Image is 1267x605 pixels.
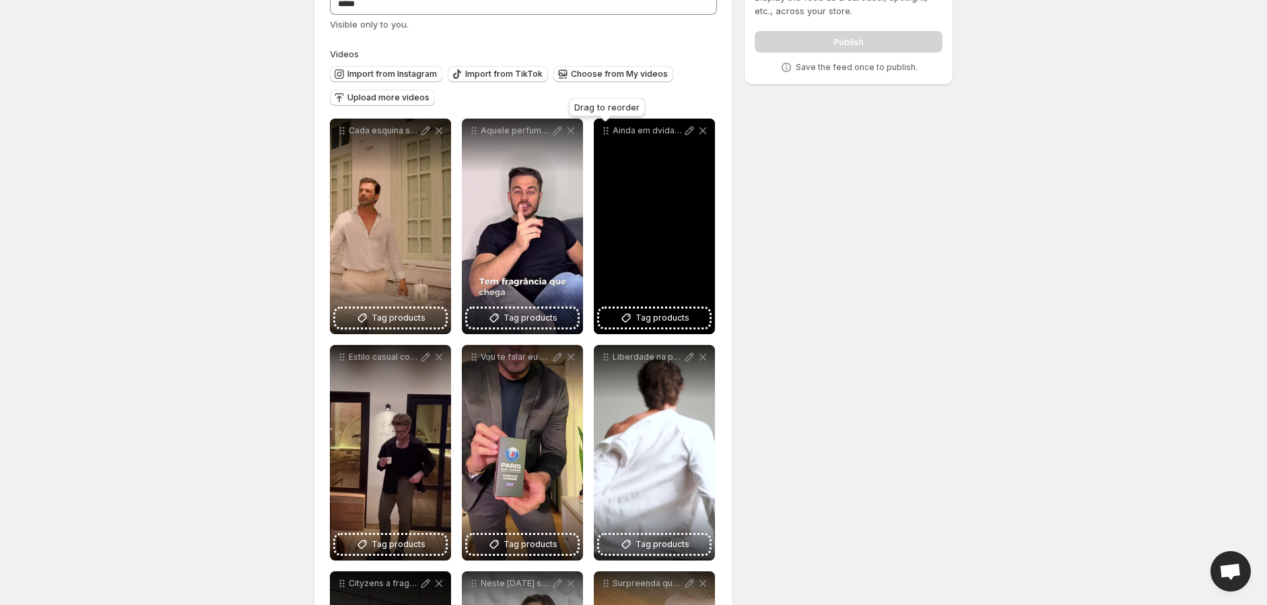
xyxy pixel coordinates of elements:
p: Cada esquina sussurra uma histria Cada nota desperta uma paixo [PERSON_NAME] traduz o esprito ita... [349,125,419,136]
button: Choose from My videos [553,66,673,82]
p: Estilo casual com atitude Regata preta alfaiataria verde oliva e um visual que entrega confiana s... [349,352,419,362]
div: Aquele perfume que fixa chama ateno e ainda te rende elogios Achei O Cityzens da touticosmetics s... [462,119,583,334]
span: Import from Instagram [347,69,437,79]
button: Tag products [335,309,446,327]
button: Tag products [599,535,710,554]
button: Upload more videos [330,90,435,106]
span: Tag products [504,311,557,325]
button: Tag products [467,535,578,554]
span: Tag products [636,311,689,325]
button: Import from Instagram [330,66,442,82]
span: Upload more videos [347,92,430,103]
button: Tag products [599,309,710,327]
span: Choose from My videos [571,69,668,79]
p: Neste [DATE] surpreenda com o presente ideal pra quem respira futebol o kit oficial do [GEOGRAPHI... [481,578,551,589]
button: Import from TikTok [448,66,548,82]
span: Videos [330,49,359,59]
span: Tag products [372,311,425,325]
span: Import from TikTok [465,69,543,79]
p: Vou te falar eu que gosto de estar sempre bem perfumado e sou apaixonado por futebol essas novas ... [481,352,551,362]
div: Liberdade na pele Presena no olhar Blaugrana uma fragrncia criada para o homem que carrega a prof... [594,345,715,561]
span: Tag products [636,538,689,551]
p: Aquele perfume que fixa chama ateno e ainda te rende elogios Achei O Cityzens da touticosmetics s... [481,125,551,136]
p: Surpreenda quem voc ama com a fragrncia oficial do campeo da Champions League Uma escolha que une... [613,578,683,589]
p: Ainda em dvida sobre o que dar pro seu pai Na Touti voc encontra as melhores fragrncias para pres... [613,125,683,136]
p: Save the feed once to publish. [796,62,918,73]
span: Tag products [504,538,557,551]
a: Open chat [1210,551,1251,592]
div: Vou te falar eu que gosto de estar sempre bem perfumado e sou apaixonado por futebol essas novas ... [462,345,583,561]
div: Estilo casual com atitude Regata preta alfaiataria verde oliva e um visual que entrega confiana s... [330,345,451,561]
span: Visible only to you. [330,19,409,30]
button: Tag products [335,535,446,554]
span: Tag products [372,538,425,551]
div: Ainda em dvida sobre o que dar pro seu pai Na Touti voc encontra as melhores fragrncias para pres... [594,119,715,334]
button: Tag products [467,309,578,327]
p: Liberdade na pele Presena no olhar Blaugrana uma fragrncia criada para o homem que carrega a prof... [613,352,683,362]
div: Cada esquina sussurra uma histria Cada nota desperta uma paixo [PERSON_NAME] traduz o esprito ita... [330,119,451,334]
p: Cityzens a fragrncia ideal pra quem vive no ritmo acelerado Com mandarina toranja e cedro entrega... [349,578,419,589]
